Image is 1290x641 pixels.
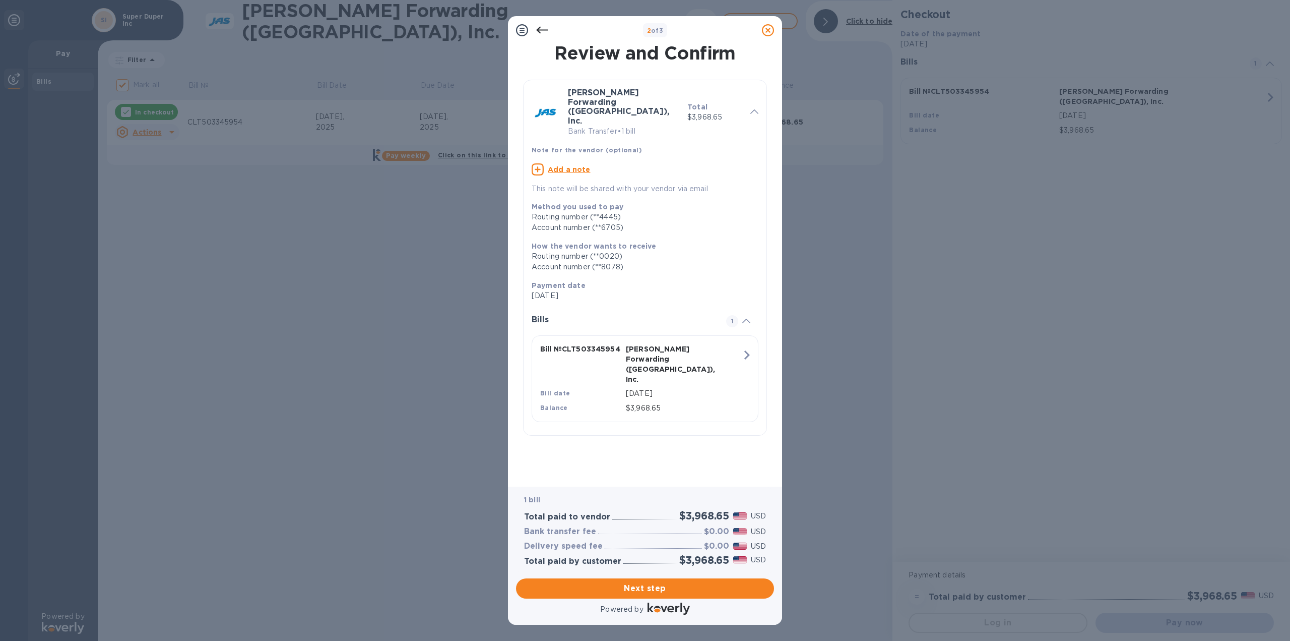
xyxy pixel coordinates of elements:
h3: Total paid by customer [524,557,621,566]
div: Routing number (**0020) [532,251,750,262]
img: USD [733,512,747,519]
div: Account number (**6705) [532,222,750,233]
b: of 3 [647,27,664,34]
img: USD [733,543,747,550]
span: Next step [524,582,766,595]
b: [PERSON_NAME] Forwarding ([GEOGRAPHIC_DATA]), Inc. [568,88,669,126]
b: Payment date [532,281,586,289]
p: Powered by [600,604,643,615]
b: 1 bill [524,496,540,504]
p: Bank Transfer • 1 bill [568,126,679,137]
b: Note for the vendor (optional) [532,146,642,154]
h3: $0.00 [704,542,729,551]
span: 1 [726,315,738,327]
p: USD [751,555,766,565]
h2: $3,968.65 [679,554,729,566]
p: [PERSON_NAME] Forwarding ([GEOGRAPHIC_DATA]), Inc. [626,344,707,384]
span: 2 [647,27,651,34]
p: $3,968.65 [687,112,742,123]
img: USD [733,556,747,563]
h1: Review and Confirm [521,42,769,64]
h3: Delivery speed fee [524,542,603,551]
b: Total [687,103,707,111]
p: USD [751,527,766,537]
p: Bill № CLT503345954 [540,344,622,354]
div: Routing number (**4445) [532,212,750,222]
p: USD [751,511,766,521]
h2: $3,968.65 [679,509,729,522]
p: This note will be shared with your vendor via email [532,184,758,194]
b: Bill date [540,389,570,397]
div: [PERSON_NAME] Forwarding ([GEOGRAPHIC_DATA]), Inc.Bank Transfer•1 billTotal$3,968.65Note for the ... [532,88,758,194]
b: How the vendor wants to receive [532,242,657,250]
h3: Total paid to vendor [524,512,610,522]
button: Next step [516,578,774,599]
u: Add a note [548,165,591,173]
p: USD [751,541,766,552]
p: $3,968.65 [626,403,742,414]
h3: $0.00 [704,527,729,537]
button: Bill №CLT503345954[PERSON_NAME] Forwarding ([GEOGRAPHIC_DATA]), Inc.Bill date[DATE]Balance$3,968.65 [532,335,758,422]
img: USD [733,528,747,535]
p: [DATE] [626,388,742,399]
b: Method you used to pay [532,203,623,211]
h3: Bills [532,315,714,325]
h3: Bank transfer fee [524,527,596,537]
b: Balance [540,404,568,412]
p: [DATE] [532,290,750,301]
img: Logo [648,603,690,615]
div: Account number (**8078) [532,262,750,272]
